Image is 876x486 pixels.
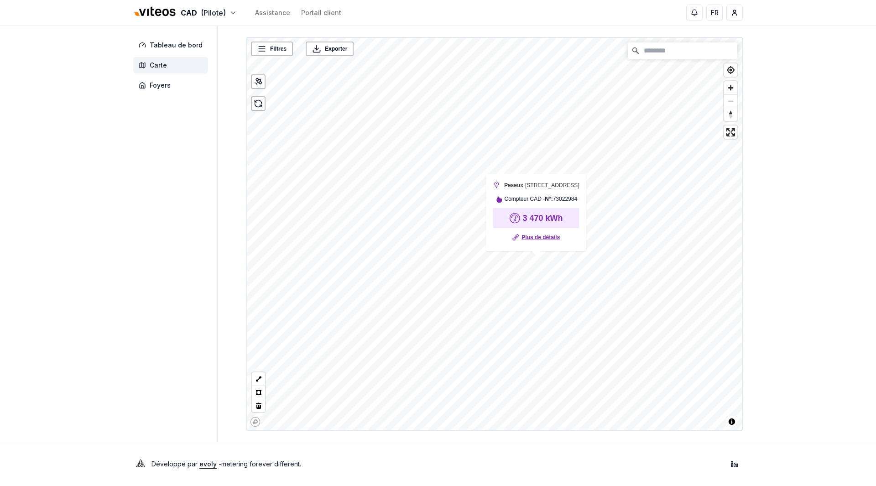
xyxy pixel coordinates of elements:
[711,8,719,17] span: FR
[150,41,203,50] span: Tableau de bord
[724,108,737,121] button: Reset bearing to north
[521,233,560,242] a: Plus de détails
[270,44,287,53] span: Filtres
[493,181,579,190] div: [STREET_ADDRESS]
[133,3,237,23] button: CAD(Pilote)
[504,181,523,190] strong: Peseux
[133,57,212,73] a: Carte
[505,194,578,204] span: Compteur CAD - 73022984
[724,125,737,139] button: Enter fullscreen
[724,94,737,108] button: Zoom out
[252,399,265,412] button: Delete
[201,7,226,18] span: (Pilote)
[252,372,265,386] button: LineString tool (l)
[181,7,197,18] span: CAD
[250,417,261,427] a: Mapbox homepage
[628,42,737,59] input: Chercher
[545,196,553,202] strong: N°:
[133,457,148,471] img: Evoly Logo
[133,77,212,94] a: Foyers
[252,386,265,399] button: Polygon tool (p)
[133,1,177,23] img: Viteos - CAD Logo
[706,5,723,21] button: FR
[522,214,563,223] strong: 3 470 kWh
[151,458,301,470] p: Développé par - metering forever different .
[325,44,347,53] span: Exporter
[199,460,217,468] a: evoly
[133,37,212,53] a: Tableau de bord
[724,63,737,77] button: Find my location
[301,8,341,17] a: Portail client
[150,81,171,90] span: Foyers
[724,95,737,108] span: Zoom out
[724,81,737,94] button: Zoom in
[726,416,737,427] button: Toggle attribution
[255,8,290,17] a: Assistance
[150,61,167,70] span: Carte
[247,38,744,432] canvas: Map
